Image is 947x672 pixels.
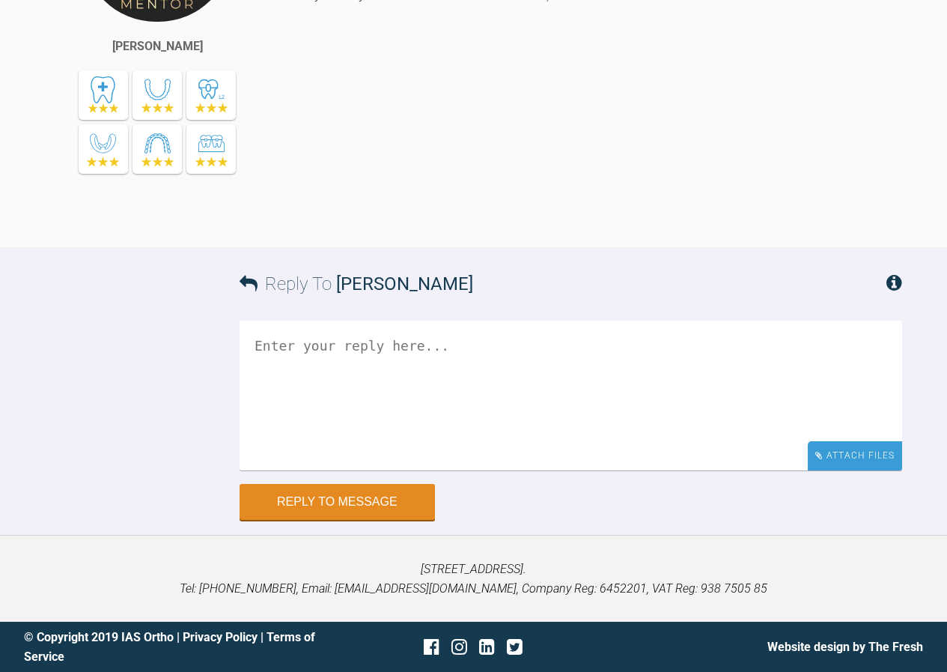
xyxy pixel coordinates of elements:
button: Reply to Message [240,484,435,520]
div: [PERSON_NAME] [112,37,203,56]
h3: Reply To [240,270,473,298]
a: Website design by The Fresh [767,640,923,654]
a: Privacy Policy [183,630,258,644]
p: [STREET_ADDRESS]. Tel: [PHONE_NUMBER], Email: [EMAIL_ADDRESS][DOMAIN_NAME], Company Reg: 6452201,... [24,560,923,598]
div: © Copyright 2019 IAS Ortho | | [24,628,323,666]
span: [PERSON_NAME] [336,273,473,294]
div: Attach Files [808,441,902,470]
a: Terms of Service [24,630,315,664]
